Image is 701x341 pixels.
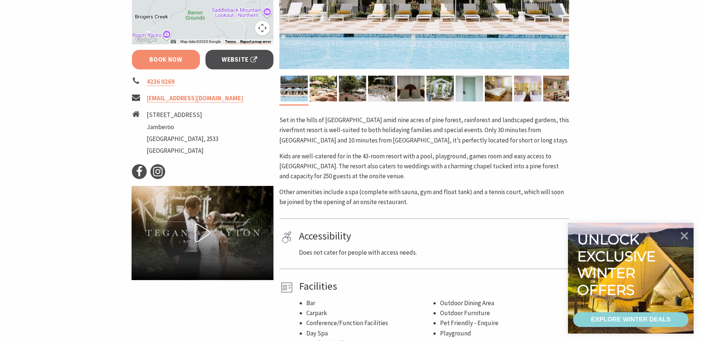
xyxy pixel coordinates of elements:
li: Day Spa [306,328,433,338]
button: Keyboard shortcuts [171,39,176,44]
li: Conference/Function Facilities [306,318,433,328]
li: [GEOGRAPHIC_DATA] [147,146,218,156]
img: wedding garden with umbrellas, chairs and a bar [339,76,366,101]
img: outdoor restaurant with umbrellas and tables [310,76,337,101]
a: Website [205,50,274,69]
img: inside one of the twin double rooms [514,76,541,101]
li: Carpark [306,308,433,318]
img: Umbrellas, deck chairs and the pool [280,76,308,101]
div: Unlock exclusive winter offers [577,231,659,298]
p: Does not cater for people with access needs. [299,248,566,258]
li: Outdoor Dining Area [440,298,566,308]
li: Jamberoo [147,122,218,132]
span: Website [222,55,257,65]
p: Kids are well-catered for in the 43-room resort with a pool, playground, games room and easy acce... [279,151,569,182]
p: Other amenities include a spa (complete with sauna, gym and float tank) and a tennis court, which... [279,187,569,207]
h4: Accessibility [299,230,566,242]
li: [STREET_ADDRESS] [147,110,218,120]
img: Google [134,35,158,44]
img: yellow and lilac colour-way for king bedroom [485,76,512,101]
img: photo of the tree cathedral with florals and drapery [426,76,454,101]
a: Terms [225,39,236,44]
li: Pet Friendly - Enquire [440,318,566,328]
a: 4236 0269 [147,77,174,86]
a: Open this area in Google Maps (opens a new window) [134,35,158,44]
img: Aqua bikes lined up surrounded by garden [368,76,395,101]
a: [EMAIL_ADDRESS][DOMAIN_NAME] [147,94,243,103]
li: Bar [306,298,433,308]
h4: Facilities [299,280,566,293]
a: EXPLORE WINTER DEALS [573,312,688,327]
img: Inside the restaurant [543,76,571,101]
a: Book Now [132,50,200,69]
img: Hotel room with pillows, bed, stripes on the wall and bespoke light fixtures. [397,76,425,101]
button: Map camera controls [255,21,270,35]
li: Playground [440,328,566,338]
li: Outdoor Furniture [440,308,566,318]
img: Room [456,76,483,101]
div: EXPLORE WINTER DEALS [591,312,670,327]
span: Map data ©2025 Google [180,39,221,44]
p: Set in the hills of [GEOGRAPHIC_DATA] amid nine acres of pine forest, rainforest and landscaped g... [279,115,569,145]
li: [GEOGRAPHIC_DATA], 2533 [147,134,218,144]
a: Report a map error [240,39,271,44]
